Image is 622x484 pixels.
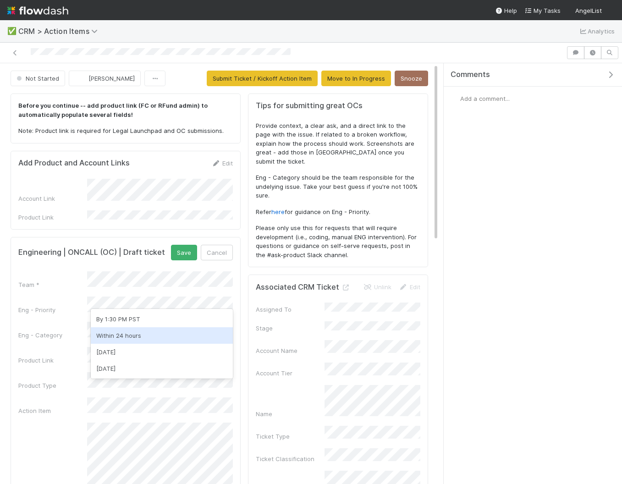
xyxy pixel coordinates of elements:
[11,71,65,86] button: Not Started
[256,324,325,333] div: Stage
[451,94,460,103] img: avatar_18c010e4-930e-4480-823a-7726a265e9dd.png
[7,3,68,18] img: logo-inverted-e16ddd16eac7371096b0.svg
[18,356,87,365] div: Product Link
[256,346,325,355] div: Account Name
[363,283,391,291] a: Unlink
[460,95,510,102] span: Add a comment...
[211,159,233,167] a: Edit
[171,245,197,260] button: Save
[201,245,233,260] button: Cancel
[18,330,87,340] div: Eng - Category
[18,126,233,136] p: Note: Product link is required for Legal Launchpad and OC submissions.
[207,71,318,86] button: Submit Ticket / Kickoff Action Item
[524,7,561,14] span: My Tasks
[256,283,350,292] h5: Associated CRM Ticket
[91,360,233,377] div: [DATE]
[256,121,420,166] p: Provide context, a clear ask, and a direct link to the page with the issue. If related to a broke...
[256,432,325,441] div: Ticket Type
[91,327,233,344] div: Within 24 hours
[256,173,420,200] p: Eng - Category should be the team responsible for the undelying issue. Take your best guess if yo...
[578,26,615,37] a: Analytics
[18,305,87,314] div: Eng - Priority
[256,368,325,378] div: Account Tier
[256,208,420,217] p: Refer for guidance on Eng - Priority.
[605,6,615,16] img: avatar_18c010e4-930e-4480-823a-7726a265e9dd.png
[18,381,87,390] div: Product Type
[256,409,325,418] div: Name
[91,311,233,327] div: By 1:30 PM PST
[256,224,420,259] p: Please only use this for requests that will require development (i.e., coding, manual ENG interve...
[495,6,517,15] div: Help
[18,280,87,289] div: Team *
[575,7,602,14] span: AngelList
[18,194,87,203] div: Account Link
[256,454,325,463] div: Ticket Classification
[91,344,233,360] div: [DATE]
[395,71,428,86] button: Snooze
[256,101,420,110] h5: Tips for submitting great OCs
[524,6,561,15] a: My Tasks
[18,27,102,36] span: CRM > Action Items
[18,159,130,168] h5: Add Product and Account Links
[18,213,87,222] div: Product Link
[18,102,208,118] strong: Before you continue -- add product link (FC or RFund admin) to automatically populate several fie...
[271,208,285,215] a: here
[77,74,86,83] img: avatar_18c010e4-930e-4480-823a-7726a265e9dd.png
[18,248,165,257] h5: Engineering | ONCALL (OC) | Draft ticket
[15,75,59,82] span: Not Started
[69,71,141,86] button: [PERSON_NAME]
[256,305,325,314] div: Assigned To
[18,406,87,415] div: Action Item
[399,283,420,291] a: Edit
[88,75,135,82] span: [PERSON_NAME]
[321,71,391,86] button: Move to In Progress
[7,27,17,35] span: ✅
[451,70,490,79] span: Comments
